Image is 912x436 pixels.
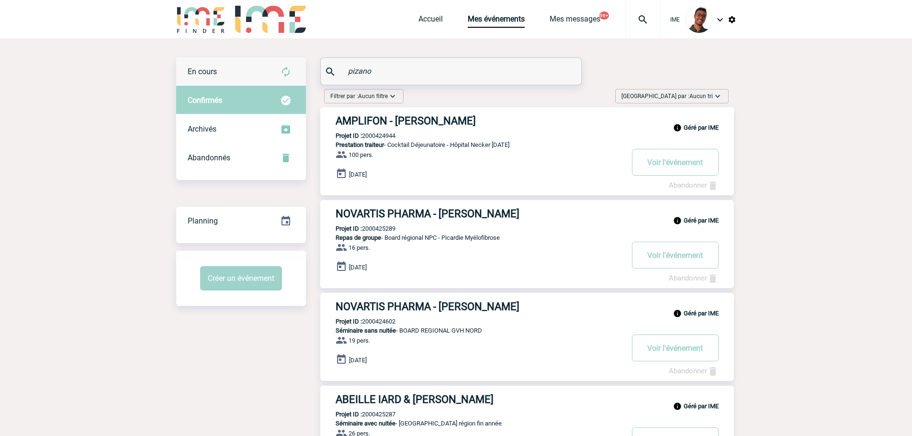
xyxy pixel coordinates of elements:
[358,93,388,100] span: Aucun filtre
[670,16,680,23] span: IME
[188,96,222,105] span: Confirmés
[330,91,388,101] span: Filtrer par :
[320,208,734,220] a: NOVARTIS PHARMA - [PERSON_NAME]
[336,420,395,427] span: Séminaire avec nuitée
[176,206,306,235] a: Planning
[684,124,719,131] b: Géré par IME
[188,124,216,134] span: Archivés
[673,309,682,318] img: info_black_24dp.svg
[176,144,306,172] div: Retrouvez ici tous vos événements annulés
[349,264,367,271] span: [DATE]
[684,402,719,410] b: Géré par IME
[320,393,734,405] a: ABEILLE IARD & [PERSON_NAME]
[349,357,367,364] span: [DATE]
[669,367,719,375] a: Abandonner
[176,57,306,86] div: Retrouvez ici tous vos évènements avant confirmation
[176,207,306,235] div: Retrouvez ici tous vos événements organisés par date et état d'avancement
[336,141,384,148] span: Prestation traiteur
[336,318,362,325] b: Projet ID :
[713,91,722,101] img: baseline_expand_more_white_24dp-b.png
[632,335,719,361] button: Voir l'événement
[336,115,623,127] h3: AMPLIFON - [PERSON_NAME]
[669,181,719,190] a: Abandonner
[200,266,282,291] button: Créer un événement
[684,310,719,317] b: Géré par IME
[320,234,623,241] p: - Board régional NPC - Picardie Myélofibrose
[320,132,395,139] p: 2000424944
[188,153,230,162] span: Abandonnés
[320,420,623,427] p: - [GEOGRAPHIC_DATA] région fin année
[320,115,734,127] a: AMPLIFON - [PERSON_NAME]
[349,244,370,251] span: 16 pers.
[320,411,395,418] p: 2000425287
[336,132,362,139] b: Projet ID :
[188,67,217,76] span: En cours
[320,318,395,325] p: 2000424602
[176,115,306,144] div: Retrouvez ici tous les événements que vous avez décidé d'archiver
[349,171,367,178] span: [DATE]
[320,327,623,334] p: - BOARD REGIONAL GVH NORD
[320,225,395,232] p: 2000425289
[673,216,682,225] img: info_black_24dp.svg
[669,274,719,282] a: Abandonner
[188,216,218,225] span: Planning
[336,225,362,232] b: Projet ID :
[336,393,623,405] h3: ABEILLE IARD & [PERSON_NAME]
[176,6,226,33] img: IME-Finder
[349,337,370,344] span: 19 pers.
[388,91,397,101] img: baseline_expand_more_white_24dp-b.png
[336,327,396,334] span: Séminaire sans nuitée
[686,6,712,33] img: 124970-0.jpg
[346,64,559,78] input: Rechercher un événement par son nom
[673,402,682,411] img: info_black_24dp.svg
[673,123,682,132] img: info_black_24dp.svg
[599,11,609,20] button: 99+
[632,149,719,176] button: Voir l'événement
[336,208,623,220] h3: NOVARTIS PHARMA - [PERSON_NAME]
[689,93,713,100] span: Aucun tri
[336,411,362,418] b: Projet ID :
[684,217,719,224] b: Géré par IME
[336,301,623,313] h3: NOVARTIS PHARMA - [PERSON_NAME]
[632,242,719,268] button: Voir l'événement
[336,234,381,241] span: Repas de groupe
[320,301,734,313] a: NOVARTIS PHARMA - [PERSON_NAME]
[320,141,623,148] p: - Cocktail Déjeunatoire - Hôpital Necker [DATE]
[418,14,443,28] a: Accueil
[550,14,600,28] a: Mes messages
[349,151,373,158] span: 100 pers.
[468,14,525,28] a: Mes événements
[621,91,713,101] span: [GEOGRAPHIC_DATA] par :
